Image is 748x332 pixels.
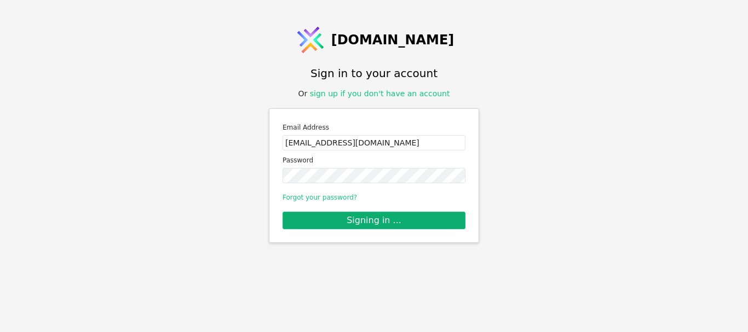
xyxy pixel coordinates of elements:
[283,135,465,150] input: Email address
[283,168,465,183] input: Password
[331,30,454,50] span: [DOMAIN_NAME]
[310,65,438,81] h1: Sign in to your account
[283,122,465,133] label: Email Address
[310,89,450,98] a: sign up if you don't have an account
[283,212,465,229] button: Signing in ...
[283,155,465,166] label: Password
[298,88,450,100] div: Or
[283,194,357,201] a: Forgot your password?
[294,24,454,56] a: [DOMAIN_NAME]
